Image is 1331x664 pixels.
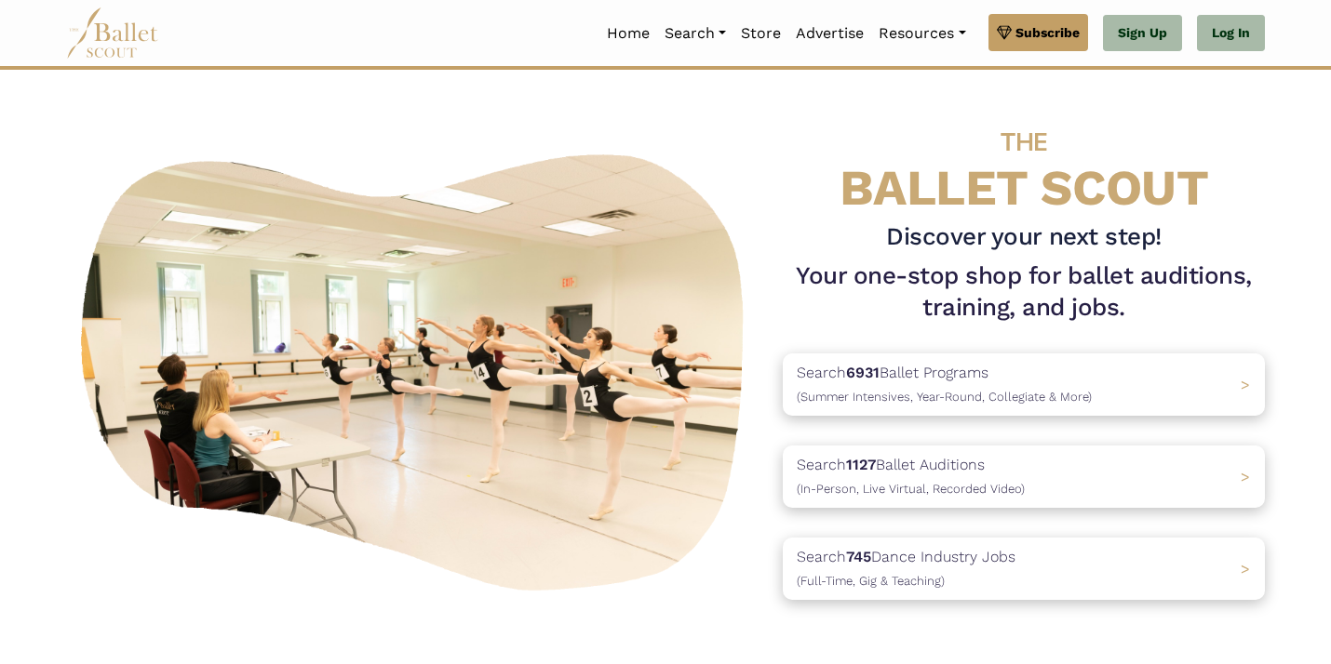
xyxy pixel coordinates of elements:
img: gem.svg [997,22,1012,43]
a: Resources [871,14,973,53]
a: Store [733,14,788,53]
a: Log In [1197,15,1265,52]
span: > [1241,560,1250,578]
b: 745 [846,548,871,565]
a: Search [657,14,733,53]
a: Home [599,14,657,53]
p: Search Ballet Auditions [797,453,1025,500]
span: (In-Person, Live Virtual, Recorded Video) [797,482,1025,496]
h4: BALLET SCOUT [783,107,1265,214]
span: Subscribe [1015,22,1080,43]
b: 6931 [846,364,880,381]
h1: Your one-stop shop for ballet auditions, training, and jobs. [783,260,1265,324]
a: Sign Up [1103,15,1182,52]
a: Search745Dance Industry Jobs(Full-Time, Gig & Teaching) > [783,538,1265,600]
span: (Full-Time, Gig & Teaching) [797,574,945,588]
a: Search6931Ballet Programs(Summer Intensives, Year-Round, Collegiate & More)> [783,353,1265,416]
b: 1127 [846,456,876,473]
p: Search Dance Industry Jobs [797,545,1015,592]
p: Search Ballet Programs [797,361,1092,408]
img: A group of ballerinas talking to each other in a ballet studio [66,134,768,602]
a: Subscribe [988,14,1088,51]
a: Search1127Ballet Auditions(In-Person, Live Virtual, Recorded Video) > [783,445,1265,508]
span: > [1241,376,1250,393]
a: Advertise [788,14,871,53]
h3: Discover your next step! [783,221,1265,253]
span: THE [1001,126,1047,157]
span: (Summer Intensives, Year-Round, Collegiate & More) [797,390,1092,404]
span: > [1241,468,1250,485]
